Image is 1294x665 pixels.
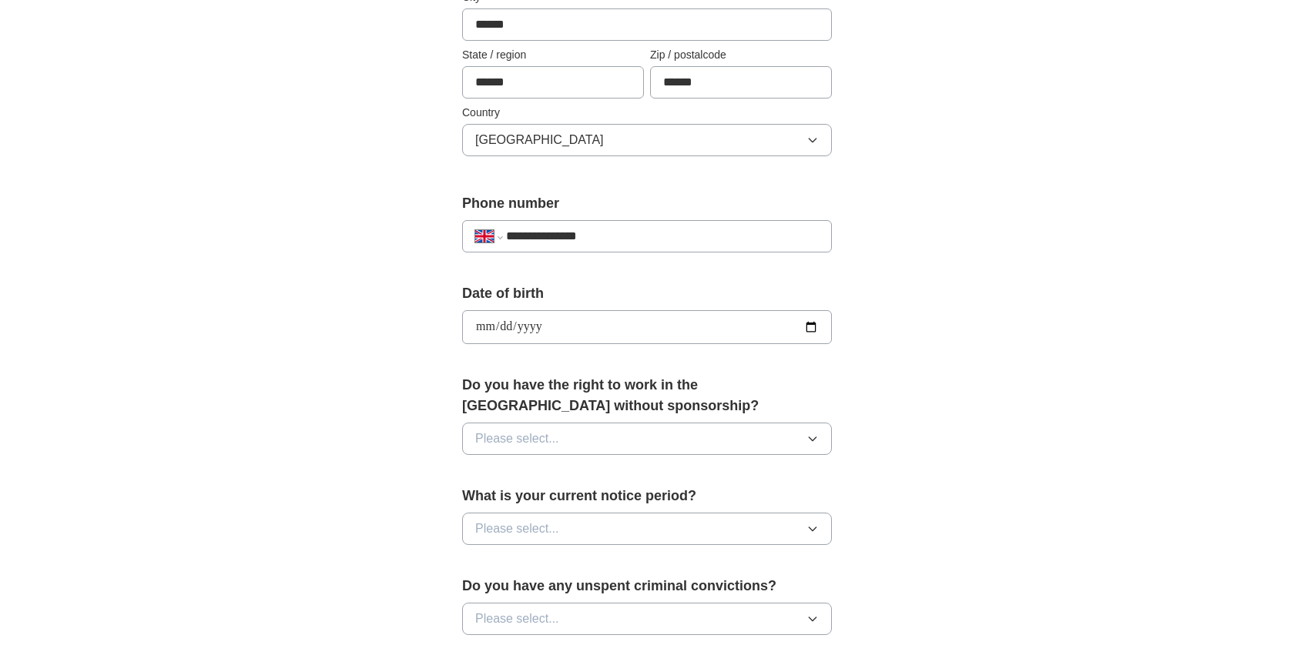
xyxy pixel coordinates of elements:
[462,124,832,156] button: [GEOGRAPHIC_DATA]
[462,375,832,416] label: Do you have the right to work in the [GEOGRAPHIC_DATA] without sponsorship?
[462,423,832,455] button: Please select...
[650,47,832,63] label: Zip / postalcode
[462,47,644,63] label: State / region
[462,283,832,304] label: Date of birth
[462,513,832,545] button: Please select...
[475,429,559,448] span: Please select...
[462,486,832,506] label: What is your current notice period?
[475,131,604,149] span: [GEOGRAPHIC_DATA]
[462,576,832,596] label: Do you have any unspent criminal convictions?
[462,105,832,121] label: Country
[462,603,832,635] button: Please select...
[462,193,832,214] label: Phone number
[475,610,559,628] span: Please select...
[475,520,559,538] span: Please select...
